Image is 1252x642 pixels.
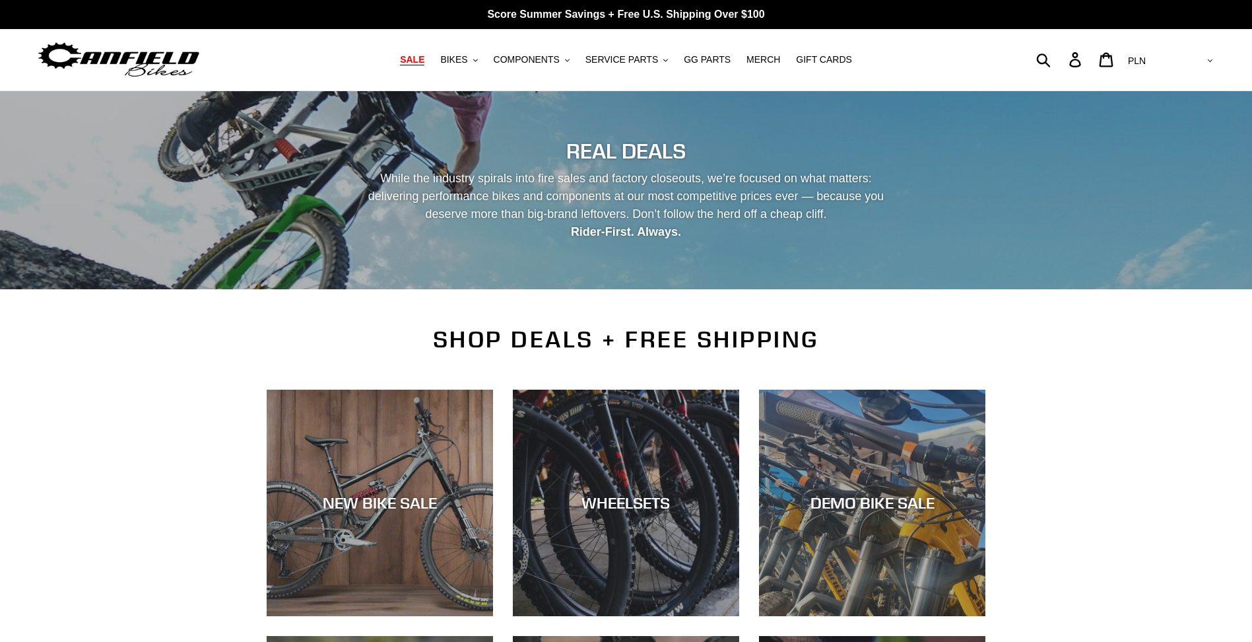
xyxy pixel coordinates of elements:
a: MERCH [740,51,787,69]
a: GG PARTS [677,51,737,69]
a: DEMO BIKE SALE [759,390,985,616]
h2: SHOP DEALS + FREE SHIPPING [267,326,986,353]
a: WHEELSETS [513,390,739,616]
div: DEMO BIKE SALE [759,493,985,513]
span: SALE [400,54,424,65]
button: SERVICE PARTS [579,51,675,69]
p: While the industry spirals into fire sales and factory closeouts, we’re focused on what matters: ... [356,170,896,241]
a: GIFT CARDS [789,51,859,69]
span: MERCH [746,54,780,65]
span: GG PARTS [684,54,731,65]
div: NEW BIKE SALE [267,493,493,513]
div: WHEELSETS [513,493,739,513]
strong: Rider-First. Always. [571,225,681,238]
span: COMPONENTS [494,54,560,65]
span: BIKES [440,54,467,65]
a: NEW BIKE SALE [267,390,493,616]
h2: REAL DEALS [267,139,986,164]
input: Search [1043,45,1077,74]
span: GIFT CARDS [796,54,852,65]
a: SALE [393,51,431,69]
span: SERVICE PARTS [585,54,658,65]
button: BIKES [434,51,484,69]
img: Canfield Bikes [36,39,201,81]
button: COMPONENTS [487,51,576,69]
